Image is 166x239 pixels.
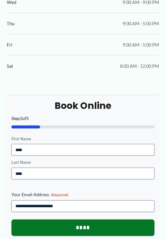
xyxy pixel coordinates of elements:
span: 8:00 AM - 12:00 PM [120,62,159,70]
span: Sat [7,62,13,70]
p: Step of [11,116,155,121]
label: First Name [11,136,155,142]
span: 5 [26,116,29,121]
label: Your Email Address [11,192,155,198]
span: 1 [20,116,22,121]
span: Fri [7,41,12,49]
span: 9:00 AM - 5:00 PM [123,41,159,49]
span: (Required) [51,193,68,197]
label: Last Name [11,159,155,165]
span: 9:00 AM - 5:00 PM [123,19,159,28]
span: Thu [7,19,15,28]
h2: Book Online [11,100,155,112]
